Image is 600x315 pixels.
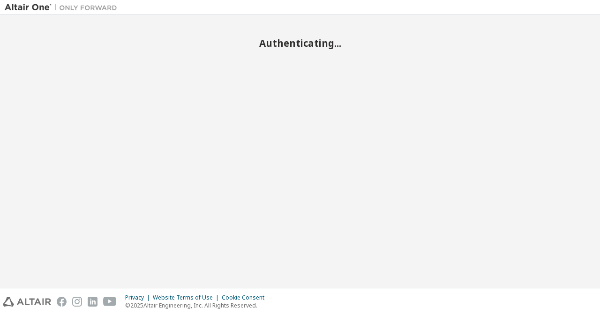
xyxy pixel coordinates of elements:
h2: Authenticating... [5,37,595,49]
div: Privacy [125,294,153,301]
img: linkedin.svg [88,297,97,307]
p: © 2025 Altair Engineering, Inc. All Rights Reserved. [125,301,270,309]
div: Cookie Consent [222,294,270,301]
div: Website Terms of Use [153,294,222,301]
img: altair_logo.svg [3,297,51,307]
img: youtube.svg [103,297,117,307]
img: facebook.svg [57,297,67,307]
img: instagram.svg [72,297,82,307]
img: Altair One [5,3,122,12]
